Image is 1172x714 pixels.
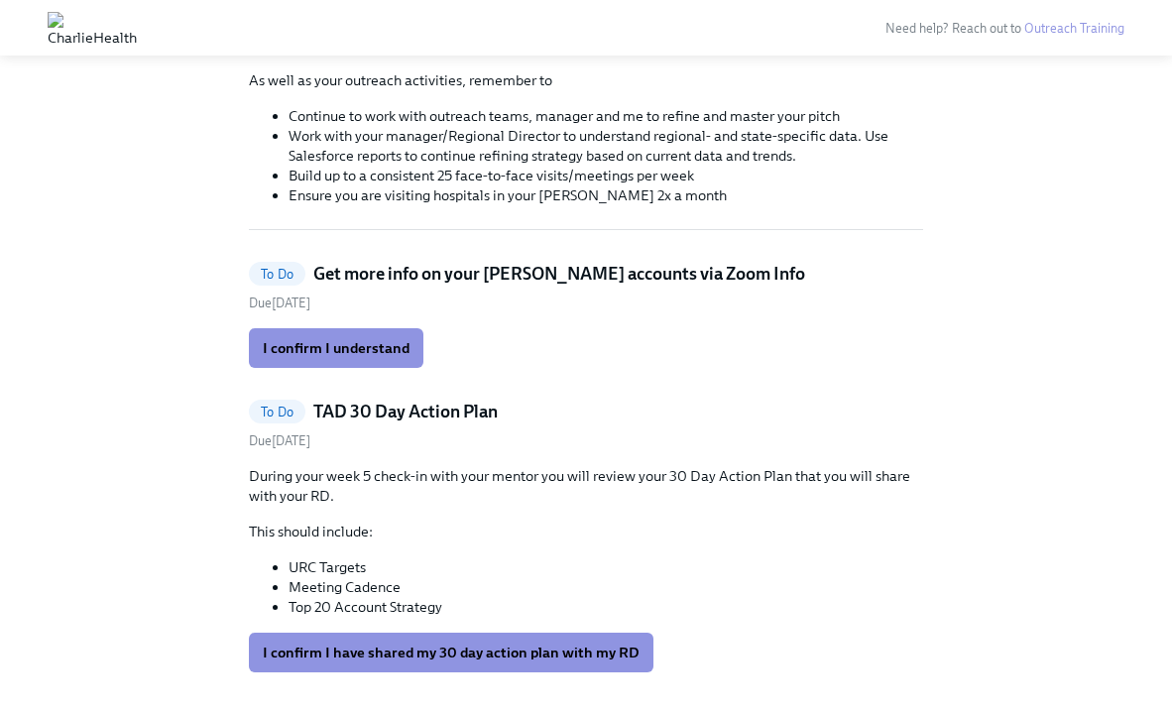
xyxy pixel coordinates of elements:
li: Meeting Cadence [289,577,923,597]
span: I confirm I have shared my 30 day action plan with my RD [263,643,640,662]
p: This should include: [249,522,923,541]
a: To DoTAD 30 Day Action PlanDue[DATE] [249,400,923,450]
button: I confirm I have shared my 30 day action plan with my RD [249,633,653,672]
li: Build up to a consistent 25 face-to-face visits/meetings per week [289,166,923,185]
span: Wednesday, September 24th 2025, 10:00 am [249,433,310,448]
button: I confirm I understand [249,328,423,368]
p: As well as your outreach activities, remember to [249,70,923,90]
li: Continue to work with outreach teams, manager and me to refine and master your pitch [289,106,923,126]
h5: Get more info on your [PERSON_NAME] accounts via Zoom Info [313,262,805,286]
a: Outreach Training [1024,21,1124,36]
span: Need help? Reach out to [885,21,1124,36]
span: To Do [249,267,305,282]
span: Saturday, September 27th 2025, 10:00 am [249,296,310,310]
p: During your week 5 check-in with your mentor you will review your 30 Day Action Plan that you wil... [249,466,923,506]
h5: TAD 30 Day Action Plan [313,400,498,423]
li: Ensure you are visiting hospitals in your [PERSON_NAME] 2x a month [289,185,923,205]
span: I confirm I understand [263,338,410,358]
li: URC Targets [289,557,923,577]
li: Work with your manager/Regional Director to understand regional- and state-specific data. Use Sal... [289,126,923,166]
img: CharlieHealth [48,12,137,44]
a: To DoGet more info on your [PERSON_NAME] accounts via Zoom InfoDue[DATE] [249,262,923,312]
li: Top 20 Account Strategy [289,597,923,617]
span: To Do [249,405,305,419]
